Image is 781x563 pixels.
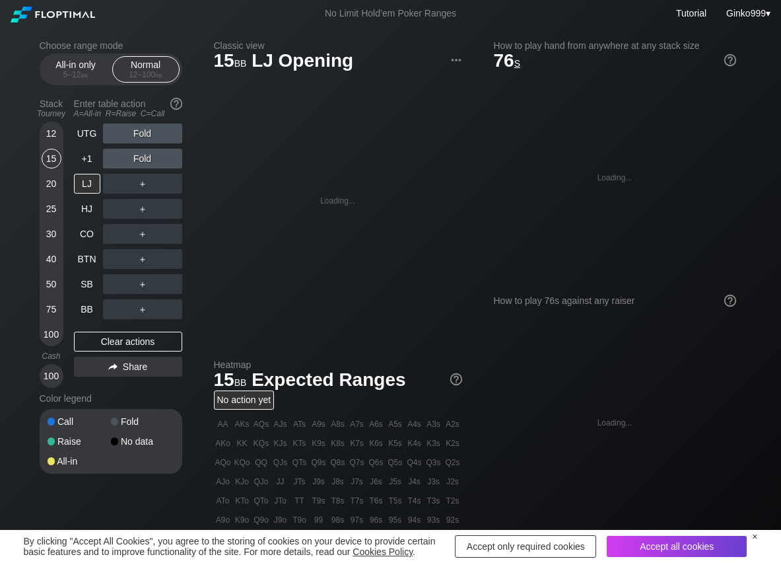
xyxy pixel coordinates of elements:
div: K8s [329,434,347,453]
div: T7s [348,492,366,510]
div: A9o [214,511,232,529]
div: Loading... [597,173,632,182]
div: 12 [42,124,61,143]
div: ＋ [103,224,182,244]
span: bb [234,55,247,69]
div: KK [233,434,252,453]
div: K5s [386,434,405,453]
div: T8s [329,492,347,510]
div: J8s [329,472,347,491]
div: A9s [310,415,328,433]
div: QQ [252,453,271,472]
div: 95s [386,511,405,529]
div: SB [74,274,100,294]
span: s [514,55,520,69]
div: BTN [74,249,100,269]
div: A5s [386,415,405,433]
h2: How to play hand from anywhere at any stack size [494,40,736,51]
h2: Choose range mode [40,40,182,51]
div: T5s [386,492,405,510]
div: Loading... [320,196,355,206]
div: A7s [348,415,366,433]
div: QJo [252,472,271,491]
div: Q2s [444,453,462,472]
div: AA [214,415,232,433]
span: Ginko999 [726,8,766,19]
div: ＋ [103,299,182,319]
a: Cookies Policy [353,546,413,557]
div: 30 [42,224,61,244]
span: 76 [494,50,521,71]
div: K9s [310,434,328,453]
div: UTG [74,124,100,143]
div: J5s [386,472,405,491]
div: Fold [103,124,182,143]
div: +1 [74,149,100,169]
div: K4s [405,434,424,453]
img: ellipsis.fd386fe8.svg [449,53,463,67]
div: Share [74,357,182,377]
div: Q5s [386,453,405,472]
div: BB [74,299,100,319]
div: A4s [405,415,424,433]
span: LJ Opening [250,51,355,73]
div: 98s [329,511,347,529]
div: 92s [444,511,462,529]
div: J3s [424,472,443,491]
div: AKs [233,415,252,433]
div: Accept only required cookies [455,535,596,558]
div: ＋ [103,174,182,194]
div: KJo [233,472,252,491]
div: JTs [290,472,309,491]
div: Clear actions [74,332,182,352]
div: AJs [271,415,290,433]
div: Cash [34,352,69,361]
span: bb [155,70,162,79]
div: Normal [116,57,176,82]
div: Color legend [40,388,182,409]
div: Enter table action [74,93,182,124]
div: KQo [233,453,252,472]
div: Tourney [34,109,69,118]
div: By clicking "Accept All Cookies", you agree to the storing of cookies on your device to provide c... [24,536,445,557]
div: No Limit Hold’em Poker Ranges [305,8,476,22]
div: J6s [367,472,386,491]
div: Q9s [310,453,328,472]
div: ＋ [103,249,182,269]
div: T9o [290,511,309,529]
div: Q4s [405,453,424,472]
div: All-in [48,457,111,466]
div: J4s [405,472,424,491]
div: Q9o [252,511,271,529]
div: 25 [42,199,61,219]
div: 96s [367,511,386,529]
span: 15 [212,51,249,73]
div: JJ [271,472,290,491]
span: bb [234,374,247,389]
div: Q6s [367,453,386,472]
div: A3s [424,415,443,433]
div: AQs [252,415,271,433]
div: Call [48,417,111,426]
div: 100 [42,324,61,344]
div: ＋ [103,199,182,219]
div: How to play 76s against any raiser [494,295,736,306]
div: 20 [42,174,61,194]
div: J9o [271,511,290,529]
img: share.864f2f62.svg [108,363,118,371]
div: K2s [444,434,462,453]
div: A8s [329,415,347,433]
div: T3s [424,492,443,510]
div: A=All-in R=Raise C=Call [74,109,182,118]
div: KJs [271,434,290,453]
h2: Classic view [214,40,462,51]
div: KQs [252,434,271,453]
div: K6s [367,434,386,453]
div: All-in only [46,57,106,82]
div: Q3s [424,453,443,472]
div: 40 [42,249,61,269]
div: Raise [48,437,111,446]
div: ATs [290,415,309,433]
div: T4s [405,492,424,510]
div: 12 – 100 [118,70,174,79]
